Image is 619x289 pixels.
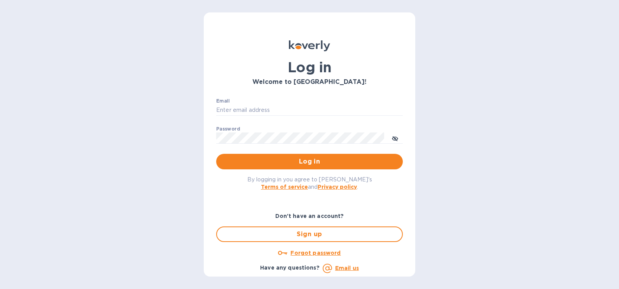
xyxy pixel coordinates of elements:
button: toggle password visibility [387,130,403,146]
u: Forgot password [290,250,341,256]
label: Email [216,99,230,103]
a: Terms of service [261,184,308,190]
b: Don't have an account? [275,213,344,219]
button: Sign up [216,226,403,242]
span: Sign up [223,230,396,239]
a: Privacy policy [318,184,357,190]
label: Password [216,127,240,131]
a: Email us [335,265,359,271]
input: Enter email address [216,104,403,116]
img: Koverly [289,40,330,51]
b: Have any questions? [260,265,320,271]
button: Log in [216,154,403,169]
span: Log in [222,157,397,166]
h3: Welcome to [GEOGRAPHIC_DATA]! [216,78,403,86]
span: By logging in you agree to [PERSON_NAME]'s and . [247,176,372,190]
h1: Log in [216,59,403,75]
